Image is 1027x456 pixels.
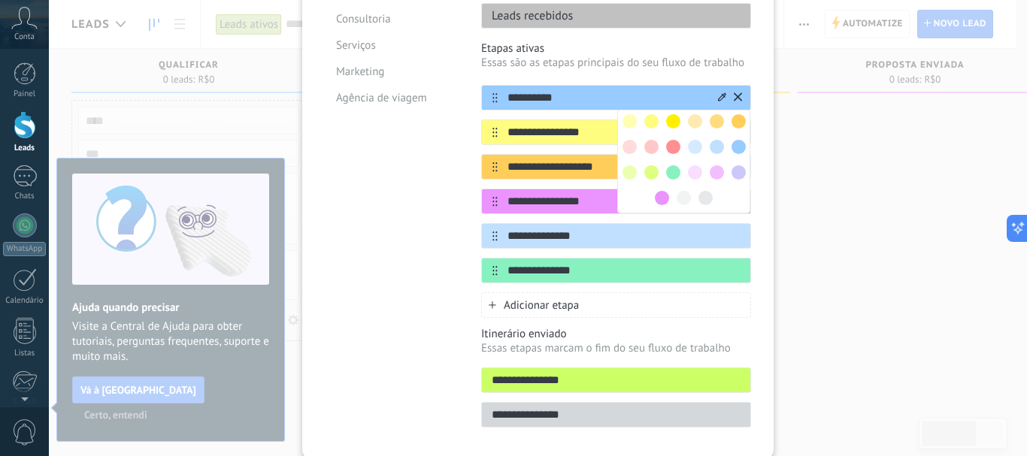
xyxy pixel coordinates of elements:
p: Leads recebidos [482,8,573,23]
div: Painel [3,89,47,99]
li: Marketing [325,59,459,85]
li: Serviços [325,32,459,59]
span: Adicionar etapa [504,298,579,313]
p: Essas etapas marcam o fim do seu fluxo de trabalho [481,341,751,355]
p: Essas são as etapas principais do seu fluxo de trabalho [481,56,751,70]
div: Chats [3,192,47,201]
span: Conta [14,32,35,42]
li: Consultoria [325,6,459,32]
p: Itinerário enviado [481,327,751,341]
div: Calendário [3,296,47,306]
div: Leads [3,143,47,153]
li: Agência de viagem [325,85,459,111]
p: Etapas ativas [481,41,751,56]
div: Listas [3,349,47,358]
div: WhatsApp [3,242,46,256]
